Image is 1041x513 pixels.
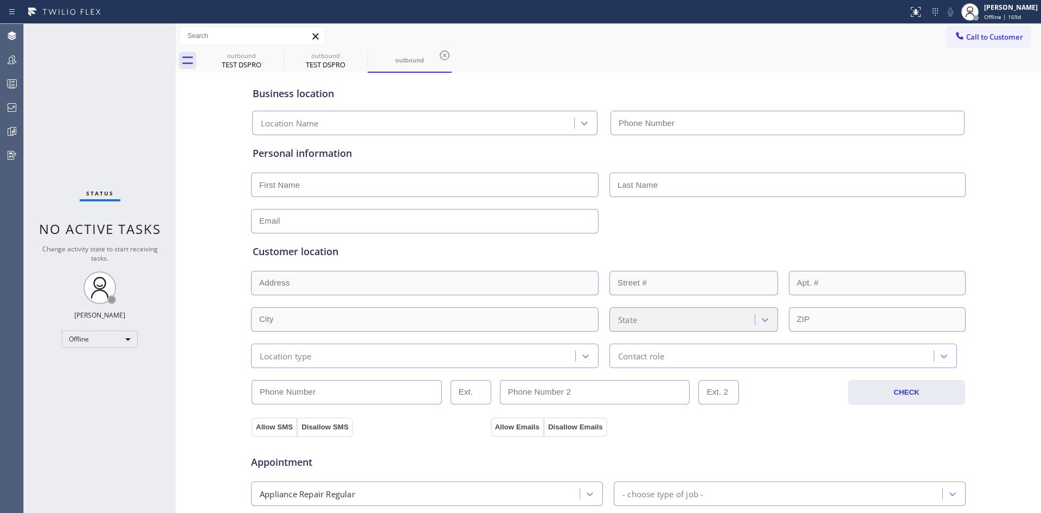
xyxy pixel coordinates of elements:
[251,209,599,233] input: Email
[201,48,282,73] div: TEST DSPRO
[789,307,966,332] input: ZIP
[297,417,353,437] button: Disallow SMS
[966,32,1023,42] span: Call to Customer
[251,307,599,332] input: City
[611,111,965,135] input: Phone Number
[42,244,158,263] span: Change activity state to start receiving tasks.
[369,56,451,64] div: outbound
[261,117,319,130] div: Location Name
[62,331,138,348] div: Offline
[201,52,282,60] div: outbound
[253,244,964,259] div: Customer location
[285,60,367,69] div: TEST DSPRO
[947,27,1030,47] button: Call to Customer
[618,350,664,362] div: Contact role
[984,13,1021,21] span: Offline | 169d
[622,487,703,500] div: - choose type of job -
[74,311,125,320] div: [PERSON_NAME]
[251,455,488,470] span: Appointment
[252,417,297,437] button: Allow SMS
[609,271,778,295] input: Street #
[698,380,739,404] input: Ext. 2
[252,380,442,404] input: Phone Number
[789,271,966,295] input: Apt. #
[253,146,964,161] div: Personal information
[500,380,690,404] input: Phone Number 2
[251,173,599,197] input: First Name
[984,3,1038,12] div: [PERSON_NAME]
[848,380,965,405] button: CHECK
[609,173,966,197] input: Last Name
[260,487,355,500] div: Appliance Repair Regular
[943,4,958,20] button: Mute
[491,417,544,437] button: Allow Emails
[39,220,161,238] span: No active tasks
[544,417,607,437] button: Disallow Emails
[251,271,599,295] input: Address
[253,86,964,101] div: Business location
[285,48,367,73] div: TEST DSPRO
[86,189,114,197] span: Status
[179,27,325,45] input: Search
[451,380,491,404] input: Ext.
[285,52,367,60] div: outbound
[201,60,282,69] div: TEST DSPRO
[260,350,312,362] div: Location type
